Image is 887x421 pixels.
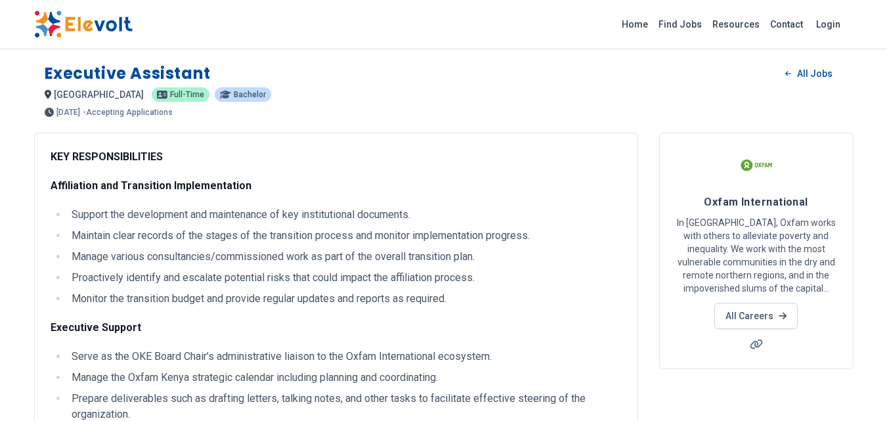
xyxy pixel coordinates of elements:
a: Resources [707,14,765,35]
strong: Affiliation and Transition Implementation [51,179,251,192]
span: [DATE] [56,108,80,116]
li: Monitor the transition budget and provide regular updates and reports as required. [68,291,622,307]
a: Find Jobs [653,14,707,35]
li: Proactively identify and escalate potential risks that could impact the affiliation process. [68,270,622,286]
li: Manage the Oxfam Kenya strategic calendar including planning and coordinating. [68,370,622,386]
span: Oxfam International [704,196,808,208]
li: Support the development and maintenance of key institutional documents. [68,207,622,223]
a: All Jobs [775,64,842,83]
span: Full-time [170,91,204,99]
li: Maintain clear records of the stages of the transition process and monitor implementation progress. [68,228,622,244]
li: Manage various consultancies/commissioned work as part of the overall transition plan. [68,249,622,265]
p: In [GEOGRAPHIC_DATA], Oxfam works with others to alleviate poverty and inequality. We work with t... [676,216,837,295]
strong: KEY RESPONSIBILITIES [51,150,163,163]
span: [GEOGRAPHIC_DATA] [54,89,144,100]
h1: Executive Assistant [45,63,211,84]
img: Oxfam International [740,149,773,182]
strong: Executive Support [51,321,141,334]
li: Serve as the OKE Board Chair’s administrative liaison to the Oxfam International ecosystem. [68,349,622,365]
a: Login [808,11,848,37]
a: Contact [765,14,808,35]
a: All Careers [714,303,798,329]
span: Bachelor [234,91,266,99]
a: Home [617,14,653,35]
img: Elevolt [34,11,133,38]
p: - Accepting Applications [83,108,173,116]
